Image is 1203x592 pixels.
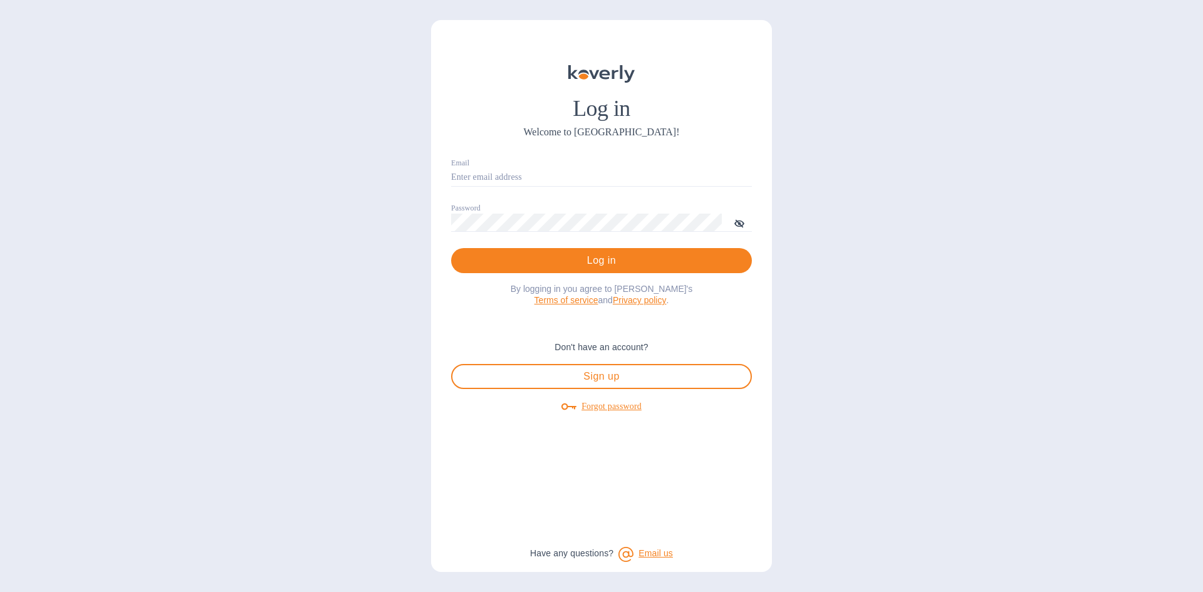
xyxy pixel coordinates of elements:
[643,549,681,559] a: Email us
[462,370,741,385] span: Sign up
[451,169,752,187] input: Enter email address
[546,343,657,353] b: Don't have an account?
[451,248,752,273] button: Log in
[451,159,473,167] label: Email
[501,284,702,306] span: By logging in you agree to [PERSON_NAME]'s and .
[522,548,618,558] b: Have any questions?
[451,365,752,390] button: Sign up
[451,127,752,138] h3: Welcome to [GEOGRAPHIC_DATA]!
[568,65,635,83] img: Koverly
[571,403,652,413] u: Forgot password
[451,204,489,212] label: Password
[461,253,742,268] span: Log in
[523,296,599,306] a: Terms of service
[451,95,752,122] h1: Log in
[727,210,752,235] button: toggle password visibility
[615,296,678,306] a: Privacy policy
